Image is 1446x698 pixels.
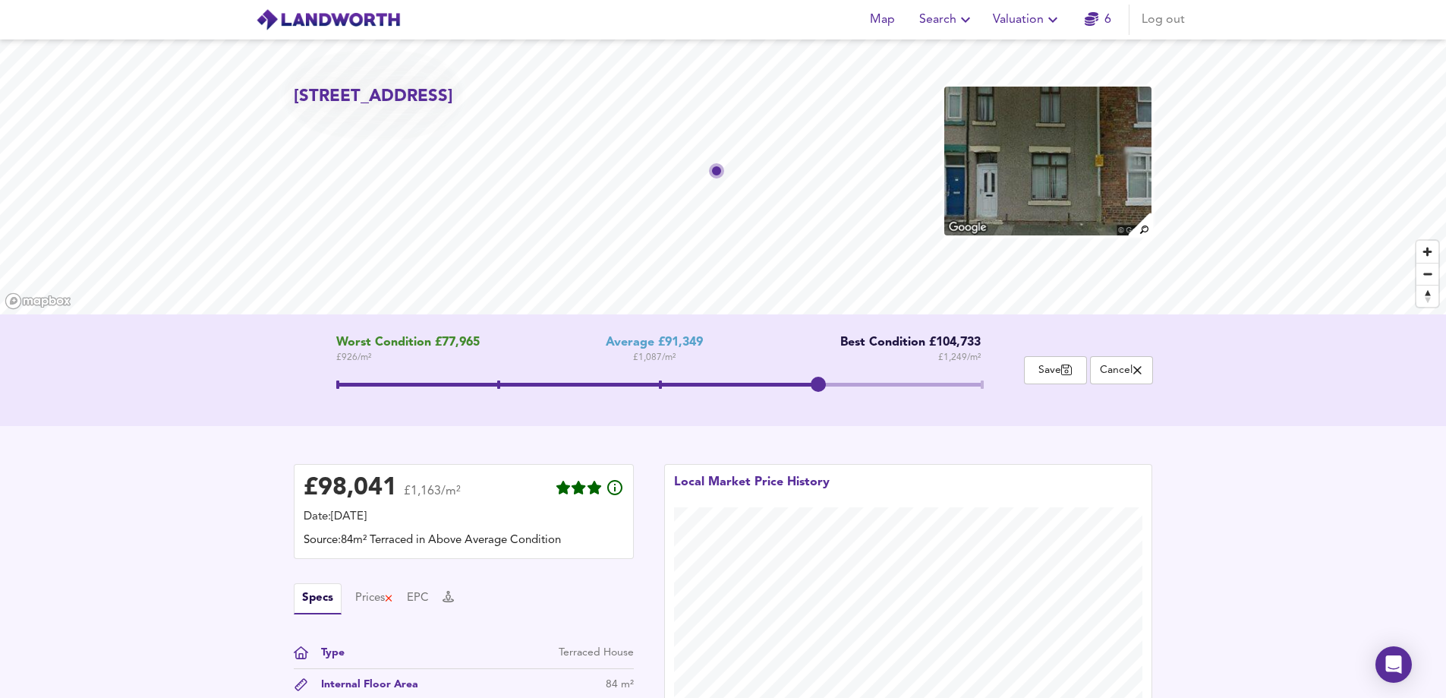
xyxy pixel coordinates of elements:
[943,85,1152,237] img: property
[1090,356,1153,384] button: Cancel
[606,677,634,693] div: 84 m²
[407,590,429,607] button: EPC
[913,5,981,35] button: Search
[938,350,981,365] span: £ 1,249 / m²
[404,485,461,507] span: £1,163/m²
[633,350,676,365] span: £ 1,087 / m²
[858,5,907,35] button: Map
[1142,9,1185,30] span: Log out
[919,9,975,30] span: Search
[1098,363,1145,377] span: Cancel
[294,583,342,614] button: Specs
[309,645,345,661] div: Type
[5,292,71,310] a: Mapbox homepage
[304,477,397,500] div: £ 98,041
[674,474,830,507] div: Local Market Price History
[304,532,624,549] div: Source: 84m² Terraced in Above Average Condition
[1074,5,1123,35] button: 6
[294,85,453,109] h2: [STREET_ADDRESS]
[1024,356,1087,384] button: Save
[336,336,480,350] span: Worst Condition £77,965
[559,645,634,661] div: Terraced House
[1136,5,1191,35] button: Log out
[987,5,1068,35] button: Valuation
[304,509,624,526] div: Date: [DATE]
[1126,211,1153,238] img: search
[993,9,1062,30] span: Valuation
[1085,9,1111,30] a: 6
[336,350,480,365] span: £ 926 / m²
[1416,263,1438,285] button: Zoom out
[256,8,401,31] img: logo
[309,677,418,693] div: Internal Floor Area
[1375,646,1412,683] div: Open Intercom Messenger
[1032,363,1079,377] span: Save
[1416,241,1438,263] button: Zoom in
[355,590,394,607] button: Prices
[606,336,703,350] div: Average £91,349
[865,9,901,30] span: Map
[829,336,981,350] div: Best Condition £104,733
[1416,285,1438,307] button: Reset bearing to north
